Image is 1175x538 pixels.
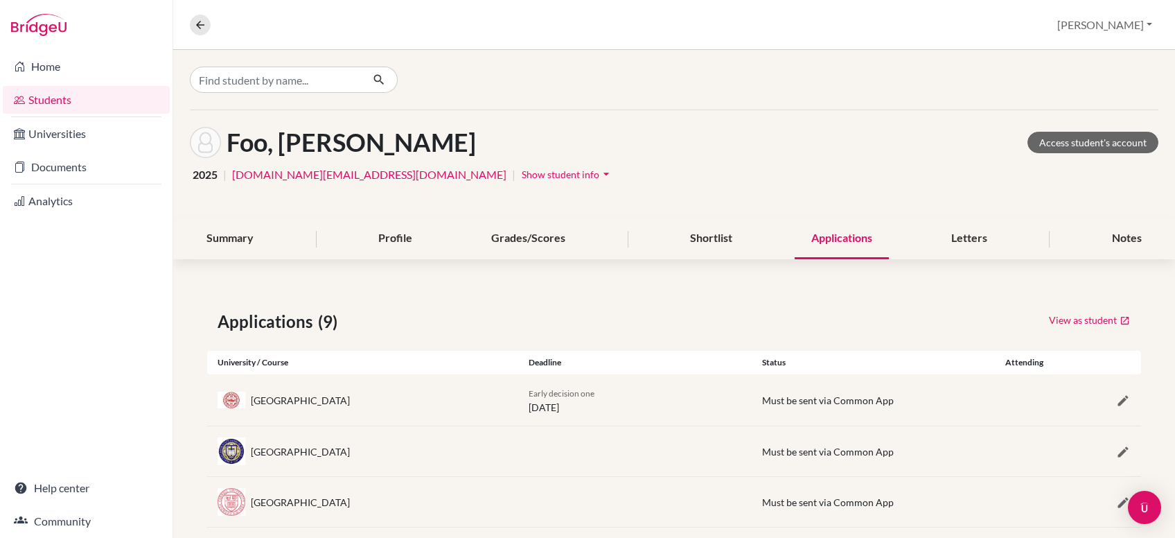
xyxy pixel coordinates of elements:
[599,167,613,181] i: arrow_drop_down
[218,392,245,408] img: us_bu_ac1yjjte.jpeg
[518,385,752,415] div: [DATE]
[521,164,614,185] button: Show student infoarrow_drop_down
[318,309,343,334] span: (9)
[218,309,318,334] span: Applications
[752,356,985,369] div: Status
[475,218,582,259] div: Grades/Scores
[193,166,218,183] span: 2025
[529,388,594,399] span: Early decision one
[223,166,227,183] span: |
[985,356,1063,369] div: Attending
[1048,309,1131,331] a: View as student
[3,153,170,181] a: Documents
[762,394,894,406] span: Must be sent via Common App
[207,356,518,369] div: University / Course
[11,14,67,36] img: Bridge-U
[762,496,894,508] span: Must be sent via Common App
[1051,12,1158,38] button: [PERSON_NAME]
[190,127,221,158] img: Yu Xi Kenzie Foo's avatar
[522,168,599,180] span: Show student info
[3,187,170,215] a: Analytics
[518,356,752,369] div: Deadline
[3,507,170,535] a: Community
[362,218,429,259] div: Profile
[190,218,270,259] div: Summary
[251,444,350,459] div: [GEOGRAPHIC_DATA]
[3,86,170,114] a: Students
[3,474,170,502] a: Help center
[232,166,506,183] a: [DOMAIN_NAME][EMAIL_ADDRESS][DOMAIN_NAME]
[795,218,889,259] div: Applications
[935,218,1004,259] div: Letters
[3,120,170,148] a: Universities
[1027,132,1158,153] a: Access student's account
[512,166,515,183] span: |
[251,495,350,510] div: [GEOGRAPHIC_DATA]
[218,488,245,516] img: us_cor_p_98w037.jpeg
[251,393,350,408] div: [GEOGRAPHIC_DATA]
[218,437,245,465] img: us_nd_lxi3a0au.jpeg
[762,446,894,458] span: Must be sent via Common App
[3,53,170,80] a: Home
[673,218,749,259] div: Shortlist
[1128,491,1161,524] div: Open Intercom Messenger
[227,128,476,157] h1: Foo, [PERSON_NAME]
[1095,218,1158,259] div: Notes
[190,67,362,93] input: Find student by name...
